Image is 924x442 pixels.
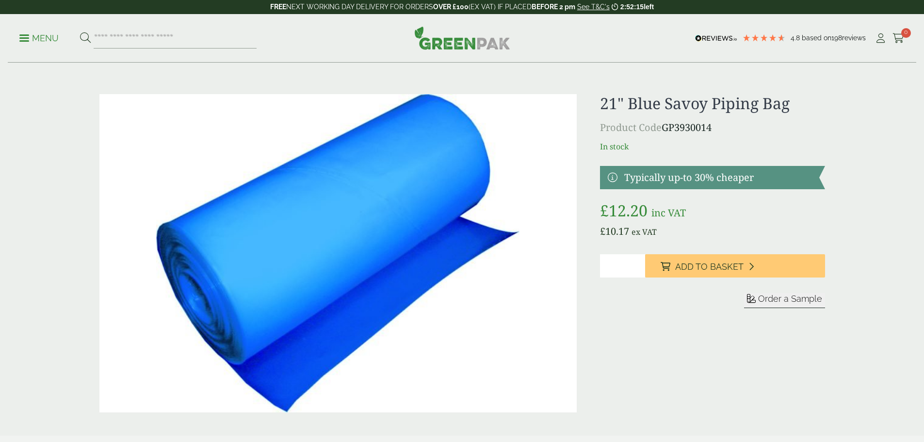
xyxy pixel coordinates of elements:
p: GP3930014 [600,120,825,135]
img: F9c4c2b7 Ddb7 4ab3 8c66 04d6b5eb3cb2 0 [99,94,577,412]
i: My Account [875,33,887,43]
span: £ [600,200,609,221]
img: REVIEWS.io [695,35,737,42]
span: Product Code [600,121,662,134]
a: 0 [892,31,905,46]
span: Add to Basket [675,262,744,272]
bdi: 12.20 [600,200,648,221]
a: See T&C's [577,3,610,11]
button: Add to Basket [645,254,825,278]
img: GreenPak Supplies [414,26,510,49]
span: reviews [842,34,866,42]
span: ex VAT [632,227,657,237]
strong: OVER £100 [433,3,469,11]
p: In stock [600,141,825,152]
button: Order a Sample [744,293,825,308]
p: Menu [19,33,59,44]
span: 198 [831,34,842,42]
span: 4.8 [791,34,802,42]
a: Menu [19,33,59,42]
strong: FREE [270,3,286,11]
strong: BEFORE 2 pm [532,3,575,11]
bdi: 10.17 [600,225,629,238]
span: left [644,3,654,11]
span: 2:52:15 [620,3,644,11]
span: Order a Sample [758,294,822,304]
span: £ [600,225,605,238]
span: Based on [802,34,831,42]
span: inc VAT [651,206,686,219]
i: Cart [892,33,905,43]
div: 4.79 Stars [742,33,786,42]
span: 0 [901,28,911,38]
h1: 21" Blue Savoy Piping Bag [600,94,825,113]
